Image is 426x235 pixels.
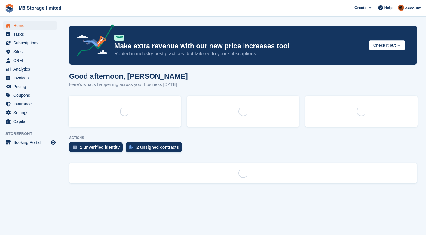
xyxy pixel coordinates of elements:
[3,74,57,82] a: menu
[13,21,49,30] span: Home
[3,65,57,73] a: menu
[69,142,126,155] a: 1 unverified identity
[69,81,188,88] p: Here's what's happening across your business [DATE]
[13,91,49,99] span: Coupons
[3,30,57,38] a: menu
[5,131,60,137] span: Storefront
[13,100,49,108] span: Insurance
[13,56,49,65] span: CRM
[5,4,14,13] img: stora-icon-8386f47178a22dfd0bd8f6a31ec36ba5ce8667c1dd55bd0f319d3a0aa187defe.svg
[13,74,49,82] span: Invoices
[13,30,49,38] span: Tasks
[405,5,421,11] span: Account
[136,145,179,150] div: 2 unsigned contracts
[3,100,57,108] a: menu
[69,136,417,140] p: ACTIONS
[114,50,364,57] p: Rooted in industry best practices, but tailored to your subscriptions.
[13,47,49,56] span: Sites
[114,42,364,50] p: Make extra revenue with our new price increases tool
[3,108,57,117] a: menu
[13,117,49,126] span: Capital
[114,35,124,41] div: NEW
[80,145,120,150] div: 1 unverified identity
[3,138,57,147] a: menu
[50,139,57,146] a: Preview store
[126,142,185,155] a: 2 unsigned contracts
[13,39,49,47] span: Subscriptions
[384,5,393,11] span: Help
[3,91,57,99] a: menu
[13,138,49,147] span: Booking Portal
[13,82,49,91] span: Pricing
[69,72,188,80] h1: Good afternoon, [PERSON_NAME]
[3,39,57,47] a: menu
[13,65,49,73] span: Analytics
[398,5,404,11] img: Andy McLafferty
[16,3,64,13] a: M8 Storage limited
[73,145,77,149] img: verify_identity-adf6edd0f0f0b5bbfe63781bf79b02c33cf7c696d77639b501bdc392416b5a36.svg
[72,24,114,59] img: price-adjustments-announcement-icon-8257ccfd72463d97f412b2fc003d46551f7dbcb40ab6d574587a9cd5c0d94...
[3,56,57,65] a: menu
[3,82,57,91] a: menu
[3,47,57,56] a: menu
[129,145,133,149] img: contract_signature_icon-13c848040528278c33f63329250d36e43548de30e8caae1d1a13099fd9432cc5.svg
[3,117,57,126] a: menu
[369,40,405,50] button: Check it out →
[13,108,49,117] span: Settings
[354,5,366,11] span: Create
[3,21,57,30] a: menu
